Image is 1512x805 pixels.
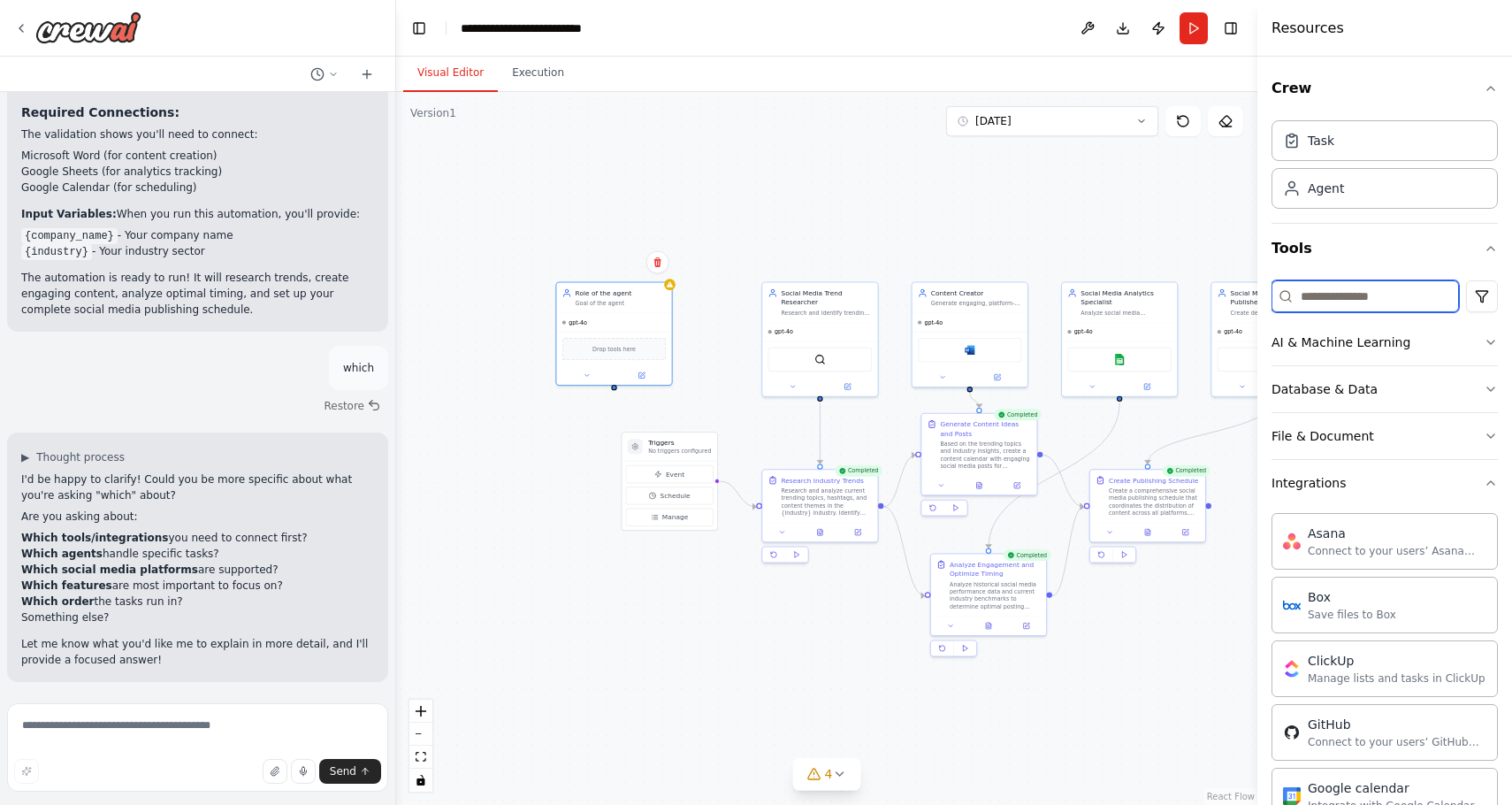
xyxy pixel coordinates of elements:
[409,723,432,746] button: zoom out
[931,288,1022,298] div: Content Creator
[21,471,374,503] p: I'd be happy to clarify! Could you be more specific about what you're asking "which" about?
[1224,328,1242,335] span: gpt-4o
[1052,502,1084,601] g: Edge from 9c35d610-24f9-421f-ad24-e97a4241bd68 to 89f4f01b-f479-4ac8-839e-bd3242a4e097
[1074,328,1093,335] span: gpt-4o
[994,409,1042,420] div: Completed
[781,487,872,517] div: Research and analyze current trending topics, hashtags, and content themes in the {industry} indu...
[21,227,374,243] li: - Your company name
[912,282,1028,388] div: Content CreatorGenerate engaging, platform-specific social media content based on trending topics...
[353,64,381,85] button: Start a new chat
[21,126,374,142] p: The validation shows you'll need to connect:
[1308,180,1344,197] div: Agent
[969,620,1009,632] button: View output
[835,465,882,477] div: Completed
[971,372,1024,383] button: Open in side panel
[555,282,672,387] div: Role of the agentGoal of the agentgpt-4oDrop tools here
[21,532,169,544] strong: Which tools/integrations
[1271,319,1498,365] button: AI & Machine Learning
[1308,525,1486,542] div: Asana
[931,300,1022,307] div: Generate engaging, platform-specific social media content based on trending topics and brand guid...
[21,594,374,609] li: the tasks run in?
[950,580,1041,610] div: Analyze historical social media performance data and current industry benchmarks to determine opt...
[930,553,1047,660] div: CompletedAnalyze Engagement and Optimize TimingAnalyze historical social media performance data a...
[407,16,431,41] button: Hide left sidebar
[883,502,925,601] g: Edge from 4b75b339-5842-4d8d-a9bc-727324ac32fb to 9c35d610-24f9-421f-ad24-e97a4241bd68
[21,595,95,608] strong: Which order
[1081,288,1172,307] div: Social Media Analytics Specialist
[21,579,112,592] strong: Which features
[1010,620,1042,632] button: Open in side panel
[626,509,714,526] button: Manage
[1001,479,1033,491] button: Open in side panel
[1163,465,1210,477] div: Completed
[21,208,117,220] strong: Input Variables:
[1271,64,1498,113] button: Crew
[626,487,714,504] button: Schedule
[263,759,287,784] button: Upload files
[662,512,688,522] span: Manage
[36,450,125,464] span: Thought process
[303,64,346,85] button: Switch to previous chat
[940,440,1031,470] div: Based on the trending topics and industry insights, create a content calendar with engaging socia...
[1114,354,1126,365] img: Google sheets
[1271,18,1344,39] h4: Resources
[1271,333,1410,351] div: AI & Machine Learning
[21,228,118,244] code: {company_name}
[781,309,872,316] div: Research and identify trending topics, hashtags, and content themes in the {industry} industry to...
[21,450,125,464] button: ▶Thought process
[721,477,757,511] g: Edge from triggers to 4b75b339-5842-4d8d-a9bc-727324ac32fb
[1271,474,1346,492] div: Integrations
[1210,282,1327,397] div: Social Media Scheduler & PublisherCreate detailed posting schedules and coordinate multi-platform...
[21,578,374,594] li: are most important to focus on?
[1271,413,1498,459] button: File & Document
[410,106,456,120] div: Version 1
[1308,544,1486,558] div: Connect to your users’ Asana accounts
[317,394,388,418] button: Restore
[964,344,975,356] img: Microsoft word
[21,609,374,625] li: Something else?
[1308,735,1486,749] div: Connect to your users’ GitHub accounts
[21,530,374,546] li: you need to connect first?
[975,114,1012,128] span: [DATE]
[984,402,1125,548] g: Edge from 54b3c964-a6ec-4858-a888-6eb3db349915 to 9c35d610-24f9-421f-ad24-e97a4241bd68
[775,328,793,335] span: gpt-4o
[883,450,915,511] g: Edge from 4b75b339-5842-4d8d-a9bc-727324ac32fb to 543e9581-48f6-49dd-83e9-ded73669acc9
[1120,381,1173,393] button: Open in side panel
[1128,526,1168,538] button: View output
[21,562,374,578] li: are supported?
[1308,779,1486,797] div: Google calendar
[409,746,432,769] button: fit view
[1004,549,1051,561] div: Completed
[626,465,714,483] button: Event
[1042,450,1084,511] g: Edge from 543e9581-48f6-49dd-83e9-ded73669acc9 to 89f4f01b-f479-4ac8-839e-bd3242a4e097
[924,318,943,326] span: gpt-4o
[646,251,669,274] button: Delete node
[1283,533,1301,550] img: Asana
[1109,476,1198,486] div: Create Publishing Schedule
[592,344,636,354] span: Drop tools here
[821,381,874,393] button: Open in side panel
[940,419,1031,438] div: Generate Content Ideas and Posts
[1308,588,1396,606] div: Box
[761,469,878,567] div: CompletedResearch Industry TrendsResearch and analyze current trending topics, hashtags, and cont...
[1207,792,1255,801] a: React Flow attribution
[1218,16,1243,41] button: Hide right sidebar
[409,769,432,792] button: toggle interactivity
[569,318,587,326] span: gpt-4o
[1308,716,1486,733] div: GitHub
[966,393,984,407] g: Edge from 1cbc2c7b-c7e5-48f0-8565-42faa69cef86 to 543e9581-48f6-49dd-83e9-ded73669acc9
[781,476,863,486] div: Research Industry Trends
[615,370,668,381] button: Open in side panel
[319,759,381,784] button: Send
[21,244,92,260] code: {industry}
[409,700,432,792] div: React Flow controls
[1061,282,1178,397] div: Social Media Analytics SpecialistAnalyze social media performance metrics and engagement data to ...
[666,470,684,479] span: Event
[21,180,374,195] li: Google Calendar (for scheduling)
[21,450,29,464] span: ▶
[800,526,840,538] button: View output
[621,432,717,531] div: TriggersNo triggers configuredEventScheduleManage
[1271,460,1498,506] button: Integrations
[761,282,878,397] div: Social Media Trend ResearcherResearch and identify trending topics, hashtags, and content themes ...
[959,479,999,491] button: View output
